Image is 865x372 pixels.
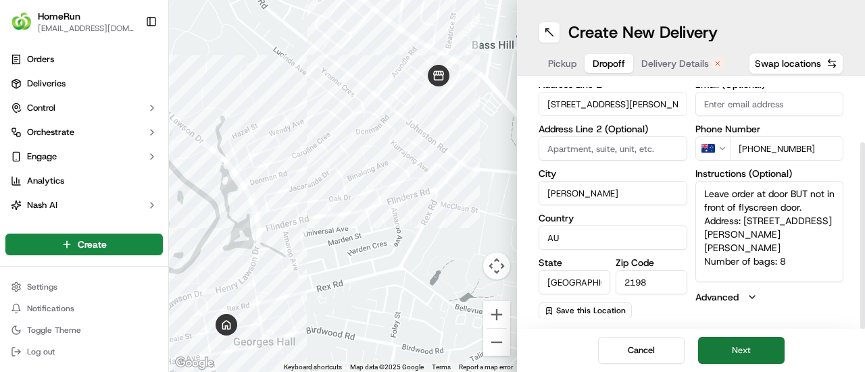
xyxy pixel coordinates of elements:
span: Log out [27,346,55,357]
span: Toggle Theme [27,325,81,336]
a: Open this area in Google Maps (opens a new window) [172,354,217,372]
span: Notifications [27,303,74,314]
button: HomeRunHomeRun[EMAIL_ADDRESS][DOMAIN_NAME] [5,5,140,38]
button: [EMAIL_ADDRESS][DOMAIN_NAME] [38,23,134,34]
a: Report a map error [459,363,513,371]
button: Orchestrate [5,122,163,143]
button: Settings [5,277,163,296]
button: Cancel [598,337,685,364]
button: Advanced [695,290,844,304]
span: Orders [27,53,54,65]
button: Zoom in [483,301,510,328]
h1: Create New Delivery [568,22,718,43]
span: Engage [27,151,57,163]
button: Nash AI [5,194,163,216]
label: Email (Optional) [695,80,844,89]
span: Control [27,102,55,114]
img: Google [172,354,217,372]
span: Delivery Details [641,57,709,70]
input: Enter city [539,181,687,205]
button: Notifications [5,299,163,318]
button: Map camera controls [483,253,510,280]
button: Zoom out [483,329,510,356]
input: Enter address [539,92,687,116]
span: Map data ©2025 Google [350,363,424,371]
a: Analytics [5,170,163,192]
span: Analytics [27,175,64,187]
label: City [539,169,687,178]
button: Control [5,97,163,119]
button: Swap locations [749,53,843,74]
label: Advanced [695,290,739,304]
input: Enter state [539,270,610,294]
span: Orchestrate [27,126,74,138]
a: Orders [5,49,163,70]
button: Toggle Theme [5,321,163,340]
span: Nash AI [27,199,57,211]
button: Keyboard shortcuts [284,363,342,372]
span: Dropoff [593,57,625,70]
input: Apartment, suite, unit, etc. [539,136,687,161]
input: Enter zip code [616,270,687,294]
input: Enter country [539,225,687,250]
a: Deliveries [5,73,163,95]
input: Enter phone number [730,136,844,161]
span: Settings [27,282,57,292]
label: State [539,258,610,267]
button: Engage [5,146,163,167]
label: Address Line 2 (Optional) [539,124,687,134]
img: HomeRun [11,11,32,32]
button: HomeRun [38,9,80,23]
button: Next [698,337,785,364]
label: Phone Number [695,124,844,134]
button: Save this Location [539,302,632,319]
a: Terms (opens in new tab) [432,363,451,371]
span: Deliveries [27,78,66,90]
label: Instructions (Optional) [695,169,844,178]
label: Zip Code [616,258,687,267]
span: Swap locations [755,57,821,70]
span: Pickup [548,57,576,70]
label: Country [539,213,687,223]
textarea: Leave order at door BUT not in front of flyscreen door. Address: [STREET_ADDRESS][PERSON_NAME][PE... [695,181,844,282]
span: Save this Location [556,305,626,316]
label: Address Line 1 [539,80,687,89]
button: Log out [5,342,163,361]
input: Enter email address [695,92,844,116]
span: Create [78,238,107,251]
button: Create [5,234,163,255]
